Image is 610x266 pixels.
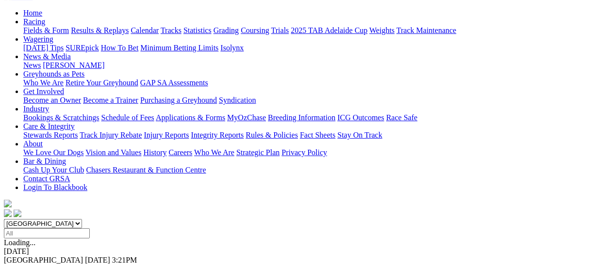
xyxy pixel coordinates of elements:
[23,52,71,61] a: News & Media
[268,113,335,122] a: Breeding Information
[112,256,137,264] span: 3:21PM
[4,209,12,217] img: facebook.svg
[14,209,21,217] img: twitter.svg
[23,44,606,52] div: Wagering
[219,96,256,104] a: Syndication
[140,96,217,104] a: Purchasing a Greyhound
[23,113,606,122] div: Industry
[386,113,417,122] a: Race Safe
[23,174,70,183] a: Contact GRSA
[369,26,395,34] a: Weights
[246,131,298,139] a: Rules & Policies
[291,26,367,34] a: 2025 TAB Adelaide Cup
[194,148,234,156] a: Who We Are
[23,96,81,104] a: Become an Owner
[337,113,384,122] a: ICG Outcomes
[143,148,166,156] a: History
[23,166,606,174] div: Bar & Dining
[66,44,99,52] a: SUREpick
[80,131,142,139] a: Track Injury Rebate
[23,78,64,87] a: Who We Are
[4,200,12,207] img: logo-grsa-white.png
[396,26,456,34] a: Track Maintenance
[220,44,244,52] a: Isolynx
[86,166,206,174] a: Chasers Restaurant & Function Centre
[23,26,606,35] div: Racing
[156,113,225,122] a: Applications & Forms
[23,78,606,87] div: Greyhounds as Pets
[300,131,335,139] a: Fact Sheets
[23,148,83,156] a: We Love Our Dogs
[85,148,141,156] a: Vision and Values
[23,44,64,52] a: [DATE] Tips
[23,61,41,69] a: News
[337,131,382,139] a: Stay On Track
[214,26,239,34] a: Grading
[183,26,212,34] a: Statistics
[23,148,606,157] div: About
[23,140,43,148] a: About
[271,26,289,34] a: Trials
[23,87,64,95] a: Get Involved
[131,26,159,34] a: Calendar
[4,256,83,264] span: [GEOGRAPHIC_DATA]
[144,131,189,139] a: Injury Reports
[23,9,42,17] a: Home
[4,228,90,238] input: Select date
[23,105,49,113] a: Industry
[191,131,244,139] a: Integrity Reports
[23,131,78,139] a: Stewards Reports
[43,61,104,69] a: [PERSON_NAME]
[23,26,69,34] a: Fields & Form
[23,17,45,26] a: Racing
[23,35,53,43] a: Wagering
[4,238,35,247] span: Loading...
[236,148,280,156] a: Strategic Plan
[71,26,129,34] a: Results & Replays
[281,148,327,156] a: Privacy Policy
[101,44,139,52] a: How To Bet
[23,113,99,122] a: Bookings & Scratchings
[23,70,84,78] a: Greyhounds as Pets
[23,166,84,174] a: Cash Up Your Club
[83,96,138,104] a: Become a Trainer
[23,122,75,130] a: Care & Integrity
[23,183,87,191] a: Login To Blackbook
[227,113,266,122] a: MyOzChase
[140,44,218,52] a: Minimum Betting Limits
[23,131,606,140] div: Care & Integrity
[161,26,181,34] a: Tracks
[23,157,66,165] a: Bar & Dining
[168,148,192,156] a: Careers
[140,78,208,87] a: GAP SA Assessments
[101,113,154,122] a: Schedule of Fees
[23,61,606,70] div: News & Media
[85,256,110,264] span: [DATE]
[23,96,606,105] div: Get Involved
[241,26,269,34] a: Coursing
[4,247,606,256] div: [DATE]
[66,78,138,87] a: Retire Your Greyhound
